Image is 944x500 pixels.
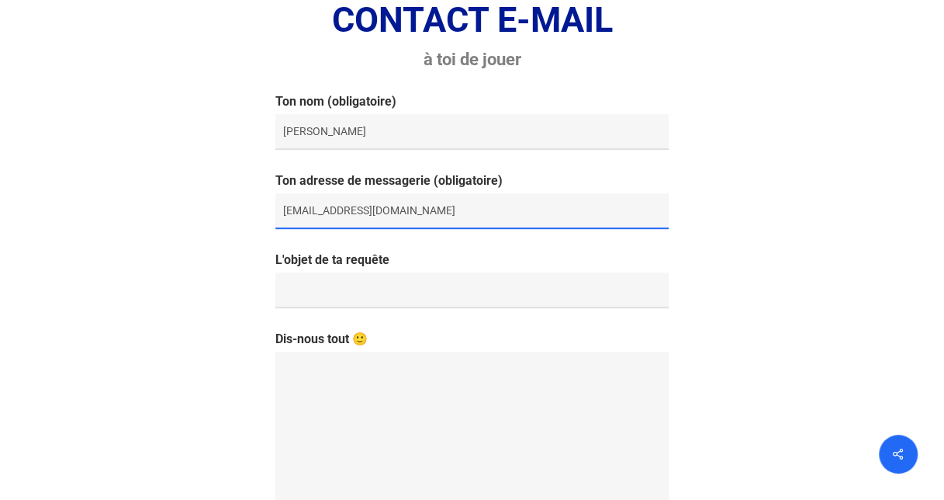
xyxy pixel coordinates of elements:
input: L'objet de ta requête [275,273,669,308]
label: Ton nom (obligatoire) [275,94,669,150]
label: Ton adresse de messagerie (obligatoire) [275,173,669,229]
strong: à toi de jouer [424,49,521,69]
input: Ton nom (obligatoire) [275,114,669,150]
label: L'objet de ta requête [275,252,669,308]
input: Ton adresse de messagerie (obligatoire) [275,193,669,229]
